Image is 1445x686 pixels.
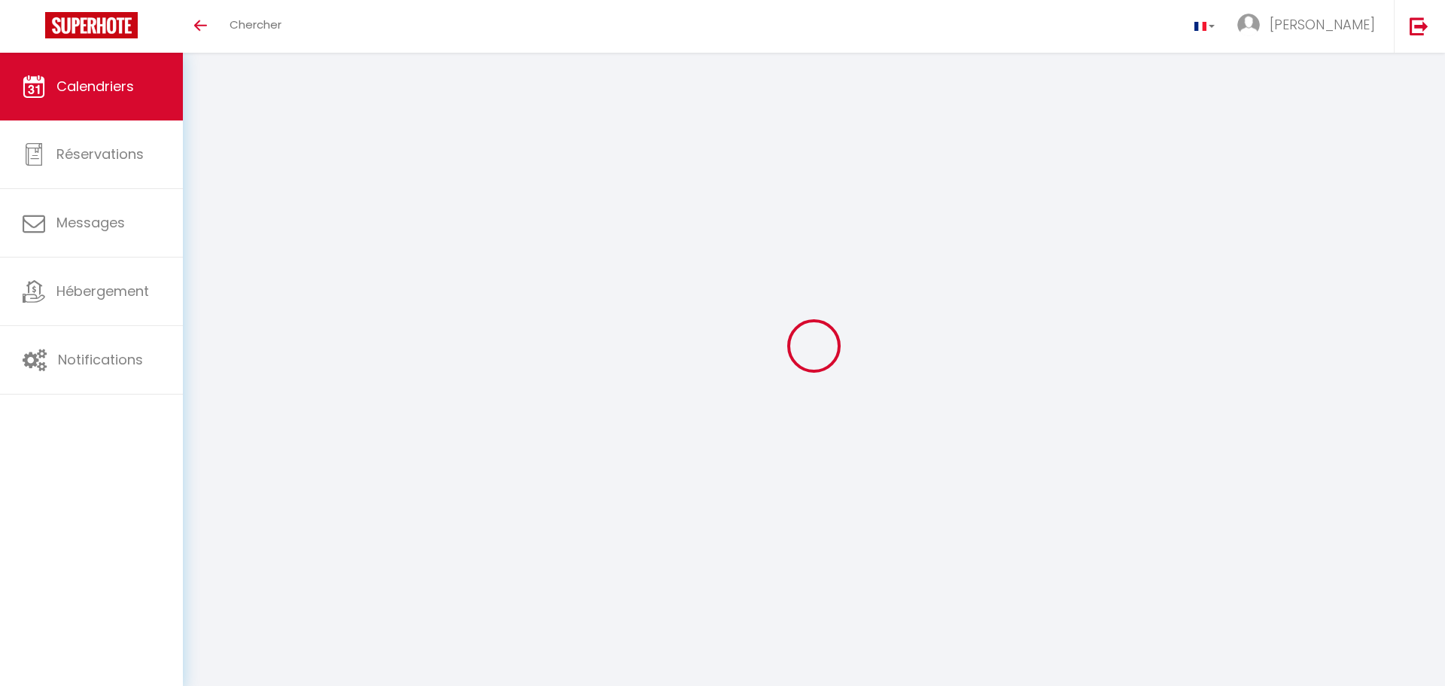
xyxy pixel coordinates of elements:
[1237,14,1260,36] img: ...
[45,12,138,38] img: Super Booking
[230,17,281,32] span: Chercher
[1410,17,1428,35] img: logout
[58,350,143,369] span: Notifications
[56,213,125,232] span: Messages
[56,145,144,163] span: Réservations
[56,282,149,300] span: Hébergement
[56,77,134,96] span: Calendriers
[1270,15,1375,34] span: [PERSON_NAME]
